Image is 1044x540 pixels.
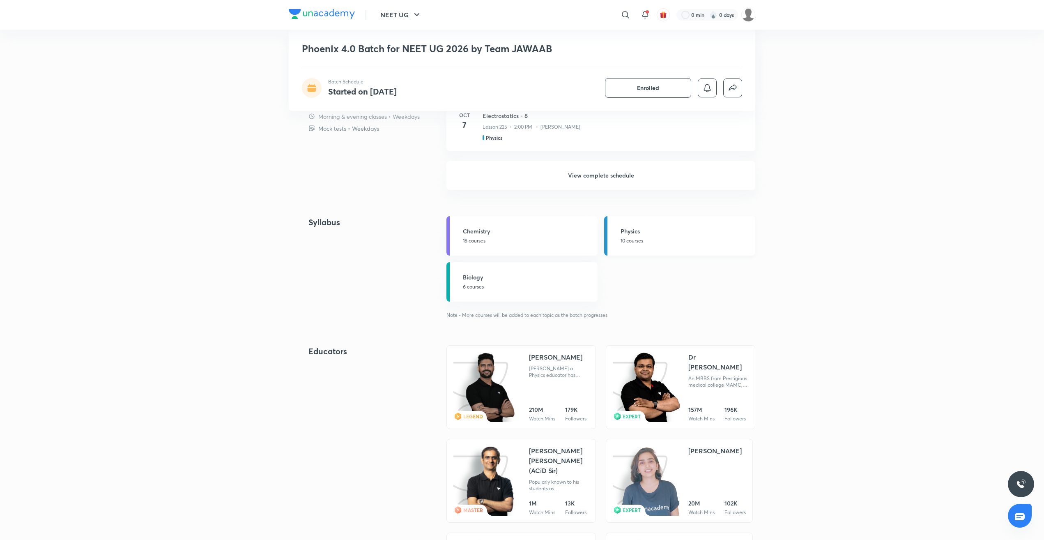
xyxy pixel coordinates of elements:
[605,78,691,98] button: Enrolled
[446,262,598,302] a: Biology6 courses
[446,216,598,256] a: Chemistry16 courses
[613,446,674,516] img: icon
[463,273,593,282] h5: Biology
[565,509,586,516] div: Followers
[318,124,379,133] p: Mock tests • Weekdays
[1016,479,1026,489] img: ttu
[565,499,586,508] div: 13K
[308,216,420,228] h4: Syllabus
[289,9,355,21] a: Company Logo
[318,112,420,121] p: Morning & evening classes • Weekdays
[529,406,555,414] div: 210M
[613,352,674,422] img: icon
[620,446,680,517] img: educator
[483,111,745,120] h3: Electrostatics - 8
[604,216,755,256] a: Physics10 courses
[289,9,355,19] img: Company Logo
[724,499,746,508] div: 102K
[688,509,715,516] div: Watch Mins
[529,352,582,362] div: [PERSON_NAME]
[623,413,641,420] span: EXPERT
[660,11,667,18] img: avatar
[565,406,586,414] div: 179K
[302,43,623,55] h1: Phoenix 4.0 Batch for NEET UG 2026 by Team JAWAAB
[456,119,473,131] h4: 7
[565,415,586,422] div: Followers
[453,352,515,422] img: icon
[620,352,680,423] img: educator
[688,406,715,414] div: 157M
[688,352,748,372] div: Dr [PERSON_NAME]
[724,415,746,422] div: Followers
[466,352,515,423] img: educator
[446,345,596,429] a: iconeducatorLEGEND[PERSON_NAME][PERSON_NAME] a Physics educator has experience of 10+ years & has...
[688,446,742,456] div: [PERSON_NAME]
[623,507,641,513] span: EXPERT
[606,439,753,523] a: iconeducatorEXPERT[PERSON_NAME]20MWatch Mins102KFollowers
[637,84,659,92] span: Enrolled
[657,8,670,21] button: avatar
[621,227,750,235] h5: Physics
[375,7,427,23] button: NEET UG
[688,499,715,508] div: 20M
[688,415,715,422] div: Watch Mins
[529,446,589,475] div: [PERSON_NAME] [PERSON_NAME] (ACiD Sir)
[741,8,755,22] img: sharique rahman
[446,161,755,190] h6: View complete schedule
[453,446,515,516] img: icon
[529,479,589,492] div: Popularly known to his students as [PERSON_NAME], he has mentored many students who've obtained r...
[483,123,580,131] p: Lesson 225 • 2:00 PM • [PERSON_NAME]
[724,406,746,414] div: 196K
[688,375,748,388] div: An MBBS from Prestigious medical college MAMC, Mentored AIR 78 (NEET 2022), Dr. [PERSON_NAME] is ...
[529,415,555,422] div: Watch Mins
[529,499,555,508] div: 1M
[463,237,593,245] p: 16 courses
[463,507,483,513] span: MASTER
[466,446,515,517] img: educator
[709,11,717,19] img: streak
[621,237,750,245] p: 10 courses
[724,509,746,516] div: Followers
[446,439,596,523] a: iconeducatorMASTER[PERSON_NAME] [PERSON_NAME] (ACiD Sir)Popularly known to his students as [PERSO...
[486,134,502,141] h5: Physics
[463,283,593,291] p: 6 courses
[328,78,397,85] p: Batch Schedule
[446,312,755,319] p: Note - More courses will be added to each topic as the batch progresses
[446,102,755,161] a: Oct7Electrostatics - 8Lesson 225 • 2:00 PM • [PERSON_NAME]Physics
[529,509,555,516] div: Watch Mins
[463,413,483,420] span: LEGEND
[308,345,420,358] h4: Educators
[463,227,593,235] h5: Chemistry
[606,345,755,429] a: iconeducatorEXPERTDr [PERSON_NAME]An MBBS from Prestigious medical college MAMC, Mentored AIR 78 ...
[529,365,589,378] div: [PERSON_NAME] a Physics educator has experience of 10+ years & has mentored AIRs 10, 44 & many mo...
[328,86,397,97] h4: Started on [DATE]
[456,111,473,119] h6: Oct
